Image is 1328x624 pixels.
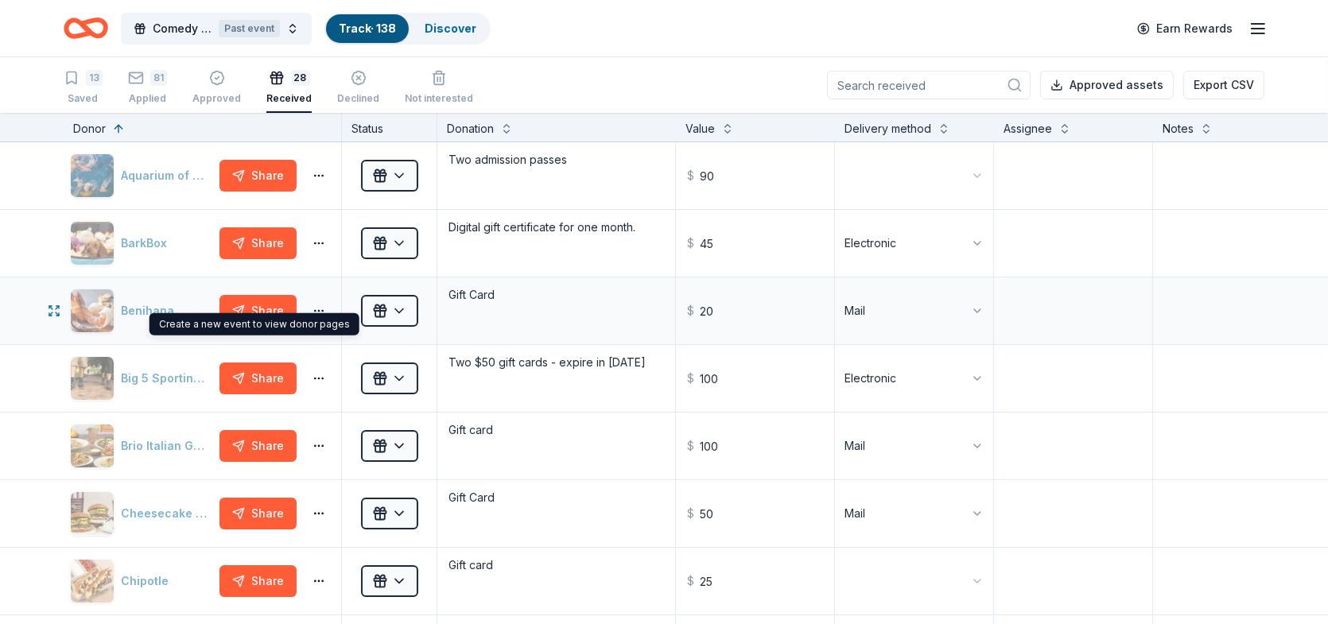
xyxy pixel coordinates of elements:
[219,227,297,259] button: Share
[73,119,106,138] div: Donor
[86,70,103,86] div: 13
[219,565,297,597] button: Share
[266,64,312,113] button: 28Received
[219,362,297,394] button: Share
[1128,14,1242,43] a: Earn Rewards
[64,10,108,47] a: Home
[153,19,212,38] span: Comedy Unleashed 2025
[337,64,379,113] button: Declined
[324,13,491,45] button: Track· 138Discover
[149,313,359,335] div: Create a new event to view donor pages
[827,71,1031,99] input: Search received
[1004,119,1052,138] div: Assignee
[425,21,476,35] a: Discover
[266,92,312,105] div: Received
[685,119,715,138] div: Value
[405,64,473,113] button: Not interested
[64,64,103,113] button: 13Saved
[439,144,674,207] textarea: Two admission passes
[219,160,297,192] button: Share
[291,70,310,86] div: 28
[339,21,396,35] a: Track· 138
[121,13,312,45] button: Comedy Unleashed 2025Past event
[845,119,931,138] div: Delivery method
[219,295,297,327] button: Share
[439,549,674,613] textarea: Gift card
[219,430,297,462] button: Share
[192,92,241,105] div: Approved
[447,119,494,138] div: Donation
[439,211,674,275] textarea: Digital gift certificate for one month.
[405,92,473,105] div: Not interested
[219,20,280,37] div: Past event
[192,64,241,113] button: Approved
[128,64,167,113] button: 81Applied
[439,482,674,545] textarea: Gift Card
[342,113,437,141] div: Status
[128,92,167,105] div: Applied
[439,279,674,343] textarea: Gift Card
[439,347,674,410] textarea: Two $50 gift cards - expire in [DATE]
[1163,119,1194,138] div: Notes
[337,92,379,105] div: Declined
[1183,71,1264,99] button: Export CSV
[219,498,297,529] button: Share
[150,70,167,86] div: 81
[439,414,674,478] textarea: Gift card
[64,92,103,105] div: Saved
[1040,71,1174,99] button: Approved assets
